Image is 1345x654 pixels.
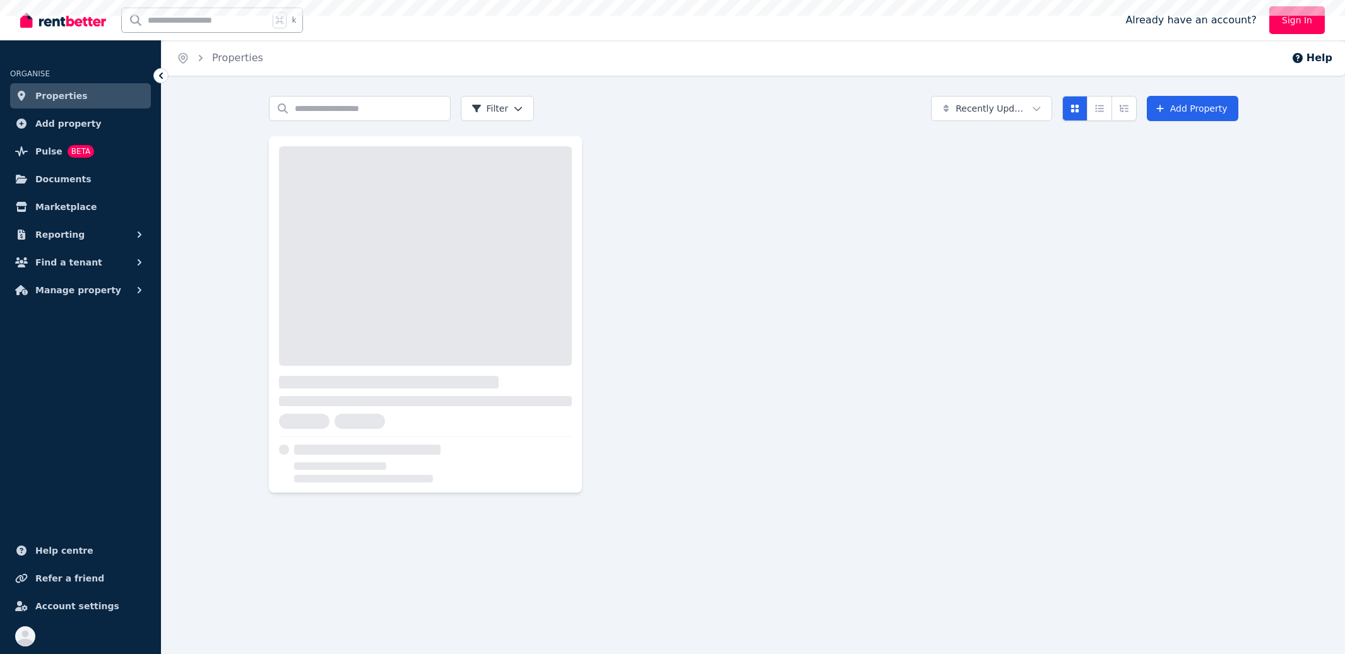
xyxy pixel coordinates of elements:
[35,227,85,242] span: Reporting
[931,96,1052,121] button: Recently Updated
[1062,96,1137,121] div: View options
[35,571,104,586] span: Refer a friend
[68,145,94,158] span: BETA
[10,277,151,303] button: Manage property
[10,83,151,108] a: Properties
[10,139,151,164] a: PulseBETA
[10,566,151,591] a: Refer a friend
[35,599,119,614] span: Account settings
[1062,96,1087,121] button: Card view
[35,88,88,103] span: Properties
[10,222,151,247] button: Reporting
[35,543,93,558] span: Help centre
[10,111,151,136] a: Add property
[10,538,151,563] a: Help centre
[10,194,151,219] a: Marketplace
[10,69,50,78] span: ORGANISE
[1291,50,1332,66] button: Help
[10,250,151,275] button: Find a tenant
[292,15,296,25] span: k
[461,96,535,121] button: Filter
[956,102,1027,115] span: Recently Updated
[20,11,106,30] img: RentBetter
[212,52,263,64] a: Properties
[35,199,97,214] span: Marketplace
[1125,13,1257,28] span: Already have an account?
[35,144,62,159] span: Pulse
[1111,96,1137,121] button: Expanded list view
[162,40,278,76] nav: Breadcrumb
[1147,96,1238,121] a: Add Property
[471,102,509,115] span: Filter
[10,166,151,192] a: Documents
[10,593,151,619] a: Account settings
[35,116,102,131] span: Add property
[35,283,121,298] span: Manage property
[1269,6,1325,34] a: Sign In
[1087,96,1112,121] button: Compact list view
[35,255,102,270] span: Find a tenant
[35,172,92,187] span: Documents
